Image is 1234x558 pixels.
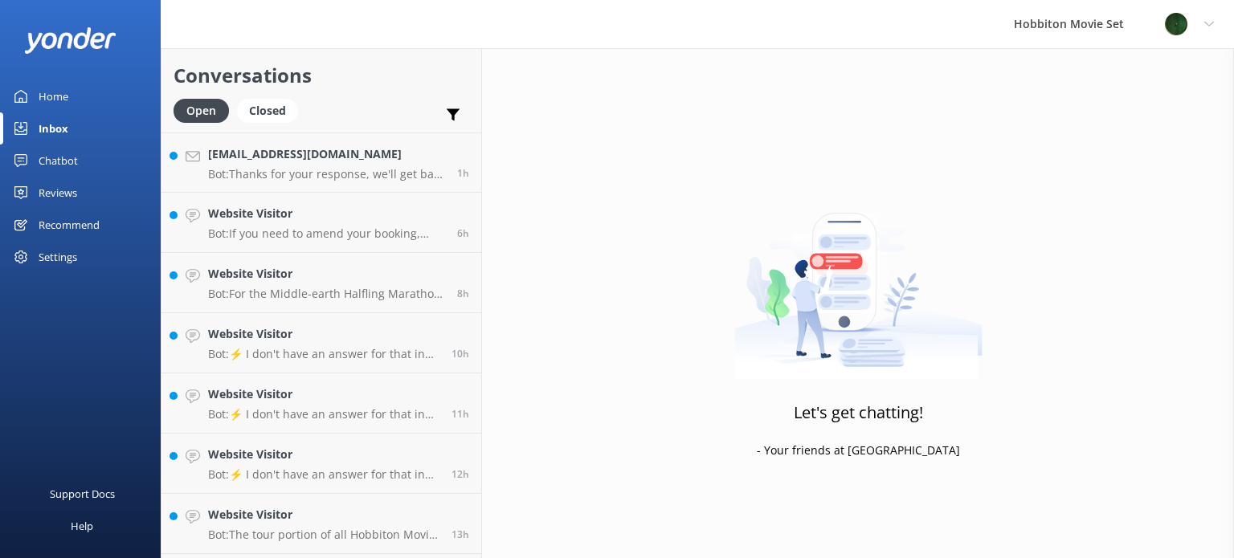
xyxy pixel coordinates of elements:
span: Aug 22 2025 08:54am (UTC +12:00) Pacific/Auckland [457,166,469,180]
h2: Conversations [174,60,469,91]
p: Bot: Thanks for your response, we'll get back to you as soon as we can during opening hours. [208,167,445,181]
h4: Website Visitor [208,265,445,283]
div: Chatbot [39,145,78,177]
span: Aug 22 2025 02:41am (UTC +12:00) Pacific/Auckland [457,287,469,300]
h4: Website Visitor [208,506,439,523]
span: Aug 22 2025 04:04am (UTC +12:00) Pacific/Auckland [457,226,469,240]
a: Website VisitorBot:⚡ I don't have an answer for that in my knowledge base. Please try and rephras... [161,373,481,434]
h3: Let's get chatting! [794,400,923,426]
div: Help [71,510,93,542]
img: yonder-white-logo.png [24,27,116,54]
div: Closed [237,99,298,123]
p: - Your friends at [GEOGRAPHIC_DATA] [757,442,960,459]
p: Bot: ⚡ I don't have an answer for that in my knowledge base. Please try and rephrase your questio... [208,347,439,361]
p: Bot: If you need to amend your booking, please contact our team at [EMAIL_ADDRESS][DOMAIN_NAME] o... [208,226,445,241]
span: Aug 21 2025 11:21pm (UTC +12:00) Pacific/Auckland [452,407,469,421]
a: Closed [237,101,306,119]
h4: Website Visitor [208,325,439,343]
p: Bot: ⚡ I don't have an answer for that in my knowledge base. Please try and rephrase your questio... [208,407,439,422]
div: Inbox [39,112,68,145]
p: Bot: For the Middle-earth Halfling Marathon, specific cancellation and refund policies are not de... [208,287,445,301]
a: Website VisitorBot:The tour portion of all Hobbiton Movie Set tour experiences is approximately 2... [161,494,481,554]
a: Website VisitorBot:⚡ I don't have an answer for that in my knowledge base. Please try and rephras... [161,434,481,494]
a: Open [174,101,237,119]
div: Settings [39,241,77,273]
p: Bot: ⚡ I don't have an answer for that in my knowledge base. Please try and rephrase your questio... [208,467,439,482]
h4: Website Visitor [208,446,439,463]
a: [EMAIL_ADDRESS][DOMAIN_NAME]Bot:Thanks for your response, we'll get back to you as soon as we can... [161,132,481,193]
div: Reviews [39,177,77,209]
a: Website VisitorBot:⚡ I don't have an answer for that in my knowledge base. Please try and rephras... [161,313,481,373]
a: Website VisitorBot:If you need to amend your booking, please contact our team at [EMAIL_ADDRESS][... [161,193,481,253]
div: Home [39,80,68,112]
div: Support Docs [50,478,115,510]
h4: [EMAIL_ADDRESS][DOMAIN_NAME] [208,145,445,163]
h4: Website Visitor [208,205,445,222]
div: Recommend [39,209,100,241]
a: Website VisitorBot:For the Middle-earth Halfling Marathon, specific cancellation and refund polic... [161,253,481,313]
p: Bot: The tour portion of all Hobbiton Movie Set tour experiences is approximately 2.5 hours long.... [208,527,439,542]
img: artwork of a man stealing a conversation from at giant smartphone [734,179,983,380]
div: Open [174,99,229,123]
span: Aug 21 2025 10:43pm (UTC +12:00) Pacific/Auckland [452,467,469,481]
span: Aug 21 2025 11:52pm (UTC +12:00) Pacific/Auckland [452,347,469,360]
img: 34-1625720359.png [1164,12,1188,36]
span: Aug 21 2025 09:12pm (UTC +12:00) Pacific/Auckland [452,527,469,541]
h4: Website Visitor [208,385,439,403]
